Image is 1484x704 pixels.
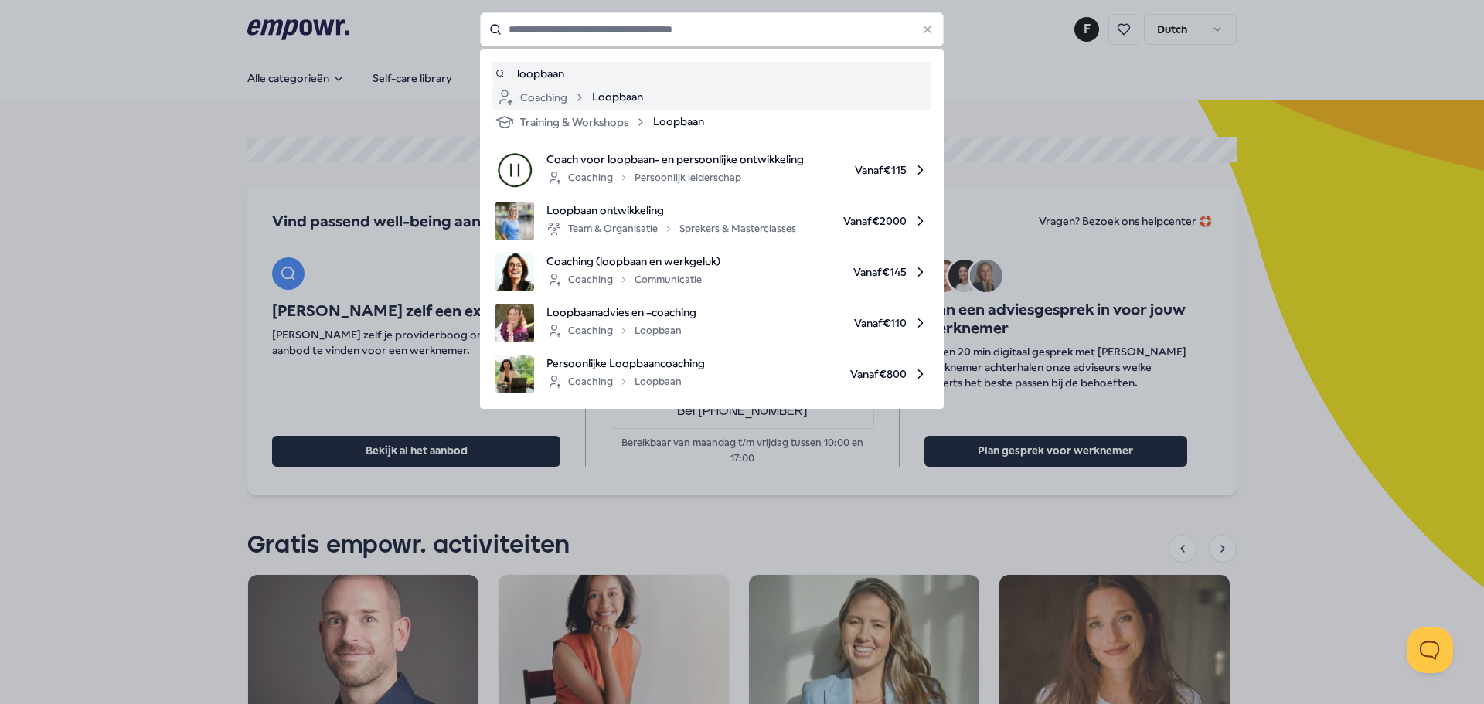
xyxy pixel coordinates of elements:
[495,304,534,342] img: product image
[495,88,928,107] a: CoachingLoopbaan
[495,113,928,131] a: Training & WorkshopsLoopbaan
[495,355,928,393] a: product imagePersoonlijke LoopbaancoachingCoachingLoopbaanVanaf€800
[495,202,534,240] img: product image
[546,202,796,219] span: Loopbaan ontwikkeling
[480,12,944,46] input: Search for products, categories or subcategories
[653,113,704,131] span: Loopbaan
[546,304,696,321] span: Loopbaanadvies en –coaching
[495,253,928,291] a: product imageCoaching (loopbaan en werkgeluk)CoachingCommunicatieVanaf€145
[495,202,928,240] a: product imageLoopbaan ontwikkelingTeam & OrganisatieSprekers & MasterclassesVanaf€2000
[546,355,705,372] span: Persoonlijke Loopbaancoaching
[495,253,534,291] img: product image
[495,113,647,131] div: Training & Workshops
[495,151,534,189] img: product image
[808,202,928,240] span: Vanaf € 2000
[546,168,741,187] div: Coaching Persoonlijk leiderschap
[546,151,804,168] span: Coach voor loopbaan- en persoonlijke ontwikkeling
[592,88,643,107] span: Loopbaan
[546,270,702,289] div: Coaching Communicatie
[1407,627,1453,673] iframe: Help Scout Beacon - Open
[709,304,928,342] span: Vanaf € 110
[733,253,928,291] span: Vanaf € 145
[495,88,586,107] div: Coaching
[495,65,928,82] a: loopbaan
[717,355,928,393] span: Vanaf € 800
[546,253,720,270] span: Coaching (loopbaan en werkgeluk)
[495,304,928,342] a: product imageLoopbaanadvies en –coachingCoachingLoopbaanVanaf€110
[816,151,928,189] span: Vanaf € 115
[546,219,796,238] div: Team & Organisatie Sprekers & Masterclasses
[495,151,928,189] a: product imageCoach voor loopbaan- en persoonlijke ontwikkelingCoachingPersoonlijk leiderschapVana...
[546,321,682,340] div: Coaching Loopbaan
[495,355,534,393] img: product image
[546,372,682,391] div: Coaching Loopbaan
